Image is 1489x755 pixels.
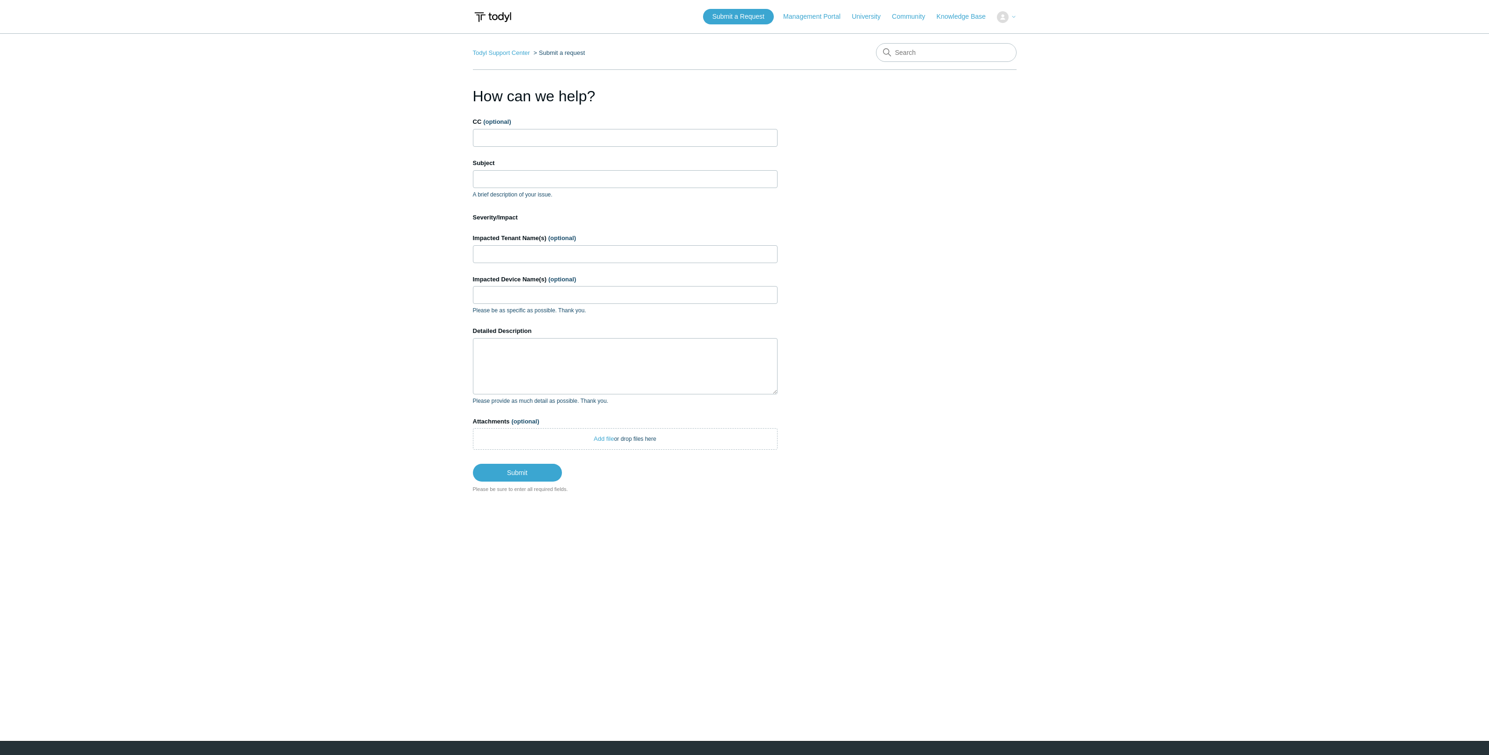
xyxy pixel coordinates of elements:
a: Todyl Support Center [473,49,530,56]
label: Impacted Device Name(s) [473,275,778,284]
div: Please be sure to enter all required fields. [473,485,778,493]
input: Search [876,43,1017,62]
span: (optional) [511,418,539,425]
h1: How can we help? [473,85,778,107]
label: Attachments [473,417,778,426]
a: Submit a Request [703,9,774,24]
p: Please provide as much detail as possible. Thank you. [473,397,778,405]
span: (optional) [483,118,511,125]
span: (optional) [548,276,576,283]
label: Impacted Tenant Name(s) [473,234,778,243]
label: Detailed Description [473,326,778,336]
p: Please be as specific as possible. Thank you. [473,306,778,315]
a: Management Portal [783,12,850,22]
a: Community [892,12,935,22]
li: Submit a request [531,49,585,56]
span: (optional) [548,234,576,242]
label: Subject [473,159,778,168]
li: Todyl Support Center [473,49,532,56]
a: Knowledge Base [936,12,995,22]
img: Todyl Support Center Help Center home page [473,8,513,26]
input: Submit [473,464,562,482]
label: CC [473,117,778,127]
label: Severity/Impact [473,213,778,222]
p: A brief description of your issue. [473,190,778,199]
a: University [852,12,890,22]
